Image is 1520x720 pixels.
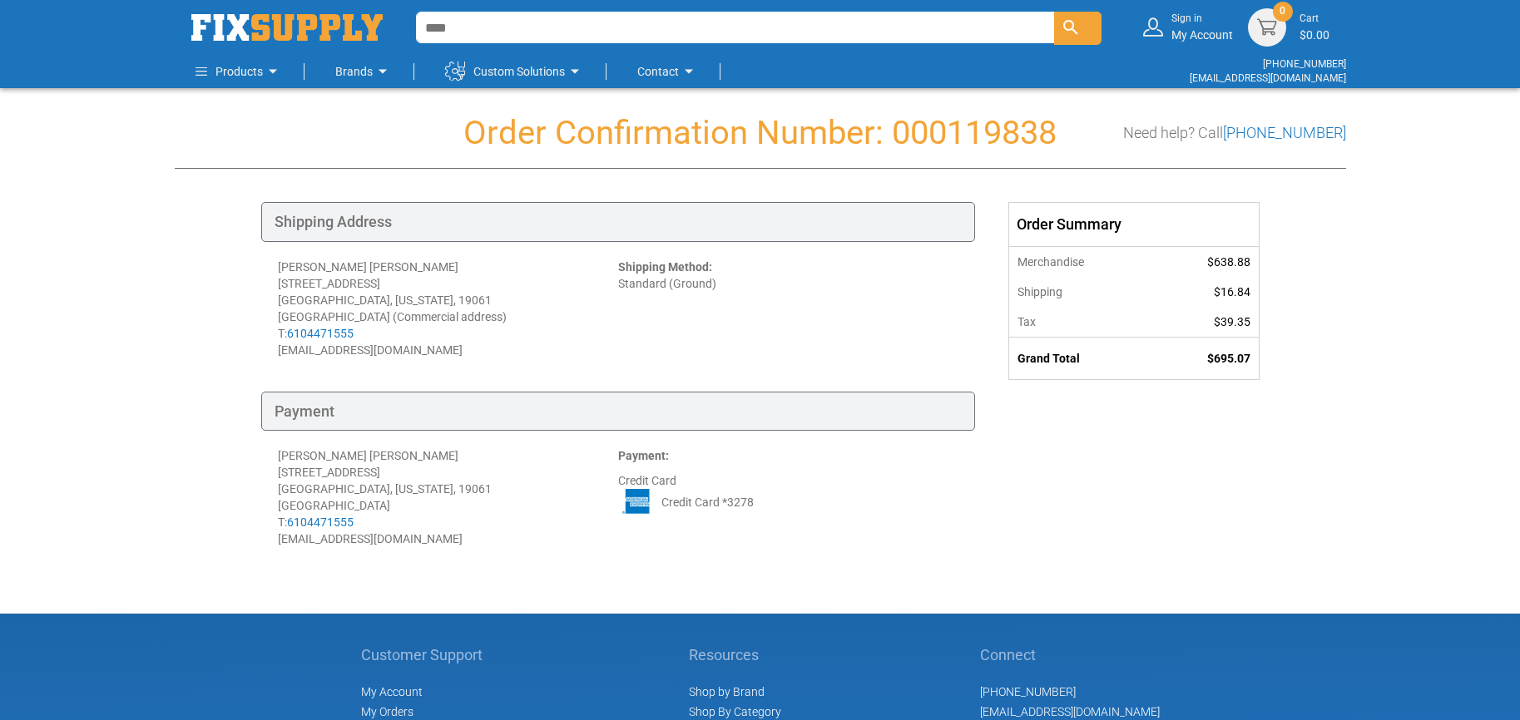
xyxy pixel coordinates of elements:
[1009,307,1154,338] th: Tax
[261,202,975,242] div: Shipping Address
[1171,12,1233,42] div: My Account
[1207,352,1250,365] span: $695.07
[445,55,585,88] a: Custom Solutions
[1207,255,1250,269] span: $638.88
[361,647,492,663] h5: Customer Support
[287,515,354,529] a: 6104471555
[1190,72,1346,84] a: [EMAIL_ADDRESS][DOMAIN_NAME]
[1223,124,1346,141] a: [PHONE_NUMBER]
[1009,246,1154,277] th: Merchandise
[689,685,765,698] a: Shop by Brand
[689,647,783,663] h5: Resources
[175,115,1346,151] h1: Order Confirmation Number: 000119838
[1214,285,1250,298] span: $16.84
[1017,352,1080,365] strong: Grand Total
[618,447,958,547] div: Credit Card
[1300,28,1329,42] span: $0.00
[1123,125,1346,141] h3: Need help? Call
[1263,58,1346,70] a: [PHONE_NUMBER]
[980,685,1076,698] a: [PHONE_NUMBER]
[1009,277,1154,307] th: Shipping
[1009,203,1259,246] div: Order Summary
[980,705,1160,718] a: [EMAIL_ADDRESS][DOMAIN_NAME]
[1300,12,1329,26] small: Cart
[361,685,423,698] span: My Account
[618,259,958,358] div: Standard (Ground)
[191,14,383,41] a: store logo
[1171,12,1233,26] small: Sign in
[618,489,656,514] img: AE
[618,260,712,274] strong: Shipping Method:
[1280,4,1285,18] span: 0
[689,705,781,718] a: Shop By Category
[980,647,1160,663] h5: Connect
[361,705,413,718] span: My Orders
[287,327,354,340] a: 6104471555
[261,392,975,432] div: Payment
[1214,315,1250,328] span: $39.35
[661,494,754,510] span: Credit Card *3278
[191,14,383,41] img: Fix Industrial Supply
[335,55,393,88] a: Brands
[278,259,618,358] div: [PERSON_NAME] [PERSON_NAME] [STREET_ADDRESS] [GEOGRAPHIC_DATA], [US_STATE], 19061 [GEOGRAPHIC_DAT...
[1054,12,1102,45] button: Search
[196,55,283,88] a: Products
[278,447,618,547] div: [PERSON_NAME] [PERSON_NAME] [STREET_ADDRESS] [GEOGRAPHIC_DATA], [US_STATE], 19061 [GEOGRAPHIC_DAT...
[618,449,669,462] strong: Payment:
[637,55,699,88] a: Contact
